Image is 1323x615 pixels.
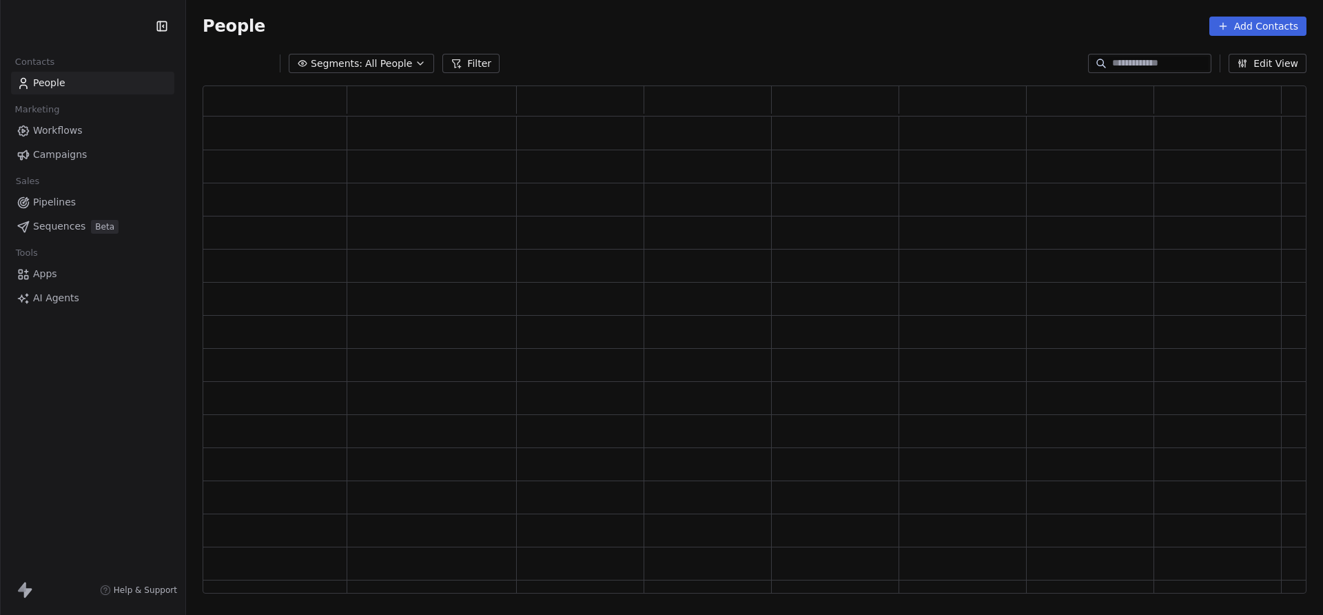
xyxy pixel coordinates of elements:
button: Edit View [1229,54,1306,73]
span: Pipelines [33,195,76,210]
span: Marketing [9,99,65,120]
a: Workflows [11,119,174,142]
span: Beta [91,220,119,234]
a: SequencesBeta [11,215,174,238]
span: Sequences [33,219,85,234]
button: Add Contacts [1209,17,1306,36]
span: Sales [10,171,45,192]
a: Pipelines [11,191,174,214]
button: Filter [442,54,500,73]
span: AI Agents [33,291,79,305]
span: Apps [33,267,57,281]
span: Segments: [311,57,362,71]
span: People [33,76,65,90]
a: Help & Support [100,585,177,596]
a: Apps [11,263,174,285]
span: All People [365,57,412,71]
span: Help & Support [114,585,177,596]
span: Contacts [9,52,61,72]
a: AI Agents [11,287,174,310]
span: People [203,16,265,37]
span: Campaigns [33,148,87,162]
span: Tools [10,243,43,263]
a: People [11,72,174,94]
span: Workflows [33,123,83,138]
a: Campaigns [11,143,174,166]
